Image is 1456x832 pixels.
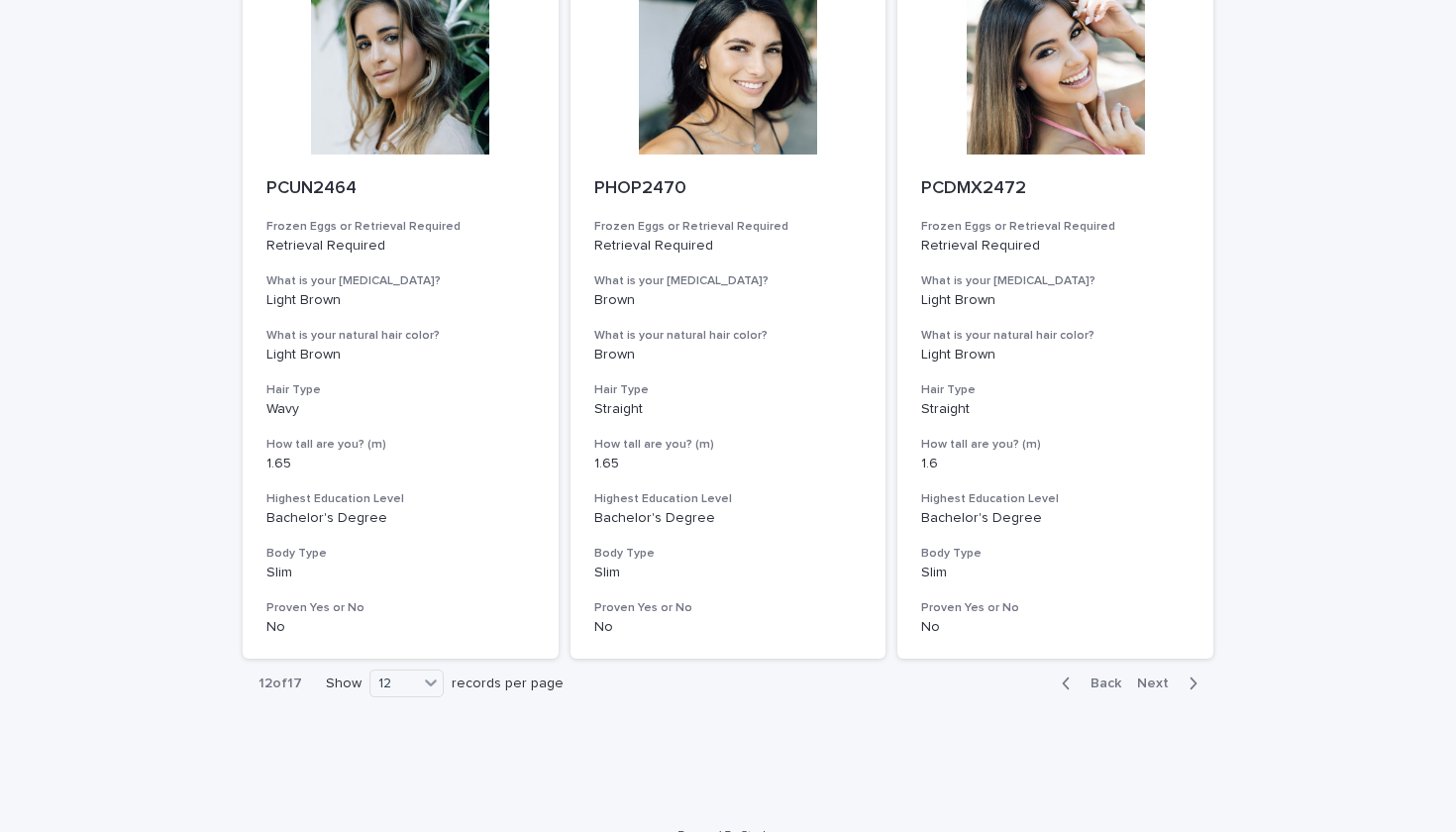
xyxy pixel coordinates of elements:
p: Slim [921,565,1190,581]
p: PCUN2464 [266,178,535,200]
p: records per page [452,676,564,692]
h3: Frozen Eggs or Retrieval Required [594,219,863,235]
h3: Proven Yes or No [594,600,863,616]
h3: Frozen Eggs or Retrieval Required [921,219,1190,235]
p: Light Brown [921,347,1190,364]
button: Next [1129,675,1213,692]
p: Wavy [266,401,535,418]
p: Bachelor's Degree [266,510,535,527]
h3: Proven Yes or No [266,600,535,616]
h3: How tall are you? (m) [594,437,863,453]
p: Slim [594,565,863,581]
p: 1.6 [921,456,1190,472]
p: 1.65 [266,456,535,472]
h3: What is your natural hair color? [266,328,535,344]
span: Next [1137,676,1181,690]
h3: Frozen Eggs or Retrieval Required [266,219,535,235]
h3: What is your natural hair color? [594,328,863,344]
div: 12 [370,674,418,694]
p: No [594,619,863,636]
p: Light Brown [266,347,535,364]
span: Back [1079,676,1121,690]
p: Straight [921,401,1190,418]
p: No [921,619,1190,636]
h3: Proven Yes or No [921,600,1190,616]
h3: Hair Type [266,382,535,398]
p: No [266,619,535,636]
p: Light Brown [266,292,535,309]
p: 12 of 17 [243,660,318,708]
h3: Highest Education Level [266,491,535,507]
p: Retrieval Required [921,238,1190,255]
p: Straight [594,401,863,418]
p: Brown [594,347,863,364]
h3: Body Type [921,546,1190,562]
h3: What is your natural hair color? [921,328,1190,344]
h3: Hair Type [594,382,863,398]
h3: What is your [MEDICAL_DATA]? [921,273,1190,289]
p: PCDMX2472 [921,178,1190,200]
h3: How tall are you? (m) [921,437,1190,453]
p: Light Brown [921,292,1190,309]
p: PHOP2470 [594,178,863,200]
h3: Highest Education Level [921,491,1190,507]
p: Brown [594,292,863,309]
h3: Body Type [594,546,863,562]
p: Retrieval Required [594,238,863,255]
p: 1.65 [594,456,863,472]
p: Bachelor's Degree [594,510,863,527]
h3: Body Type [266,546,535,562]
p: Slim [266,565,535,581]
p: Show [326,676,362,692]
h3: How tall are you? (m) [266,437,535,453]
h3: Hair Type [921,382,1190,398]
p: Retrieval Required [266,238,535,255]
button: Back [1046,675,1129,692]
h3: What is your [MEDICAL_DATA]? [594,273,863,289]
p: Bachelor's Degree [921,510,1190,527]
h3: Highest Education Level [594,491,863,507]
h3: What is your [MEDICAL_DATA]? [266,273,535,289]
